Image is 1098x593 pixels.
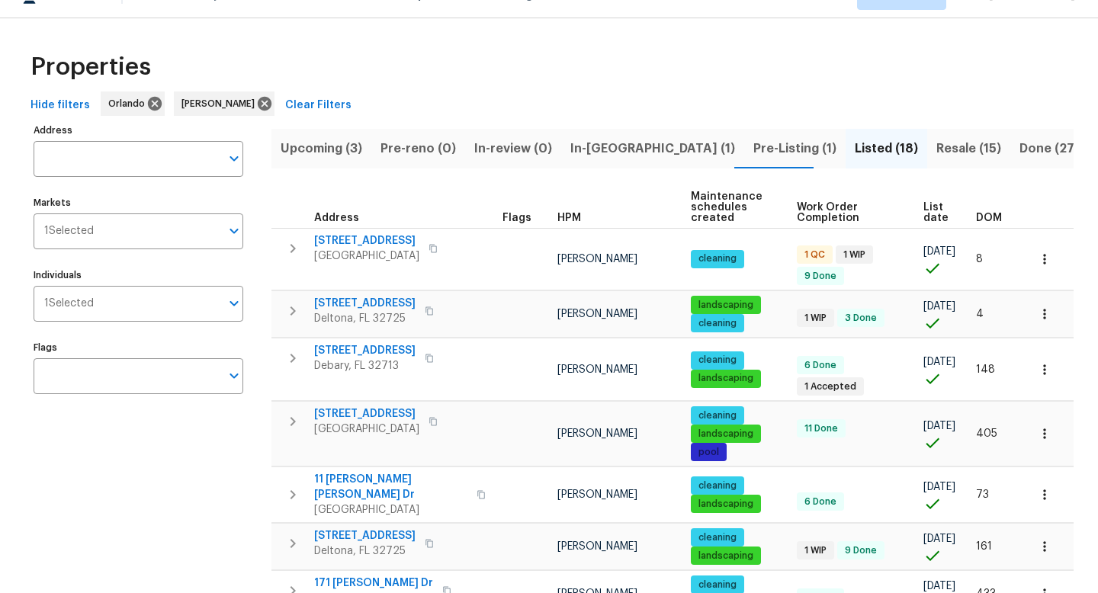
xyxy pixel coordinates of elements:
[314,213,359,223] span: Address
[976,541,992,552] span: 161
[798,422,844,435] span: 11 Done
[798,544,833,557] span: 1 WIP
[798,380,862,393] span: 1 Accepted
[30,96,90,115] span: Hide filters
[923,357,955,367] span: [DATE]
[837,248,872,261] span: 1 WIP
[34,271,243,280] label: Individuals
[285,96,352,115] span: Clear Filters
[692,317,743,330] span: cleaning
[976,309,984,319] span: 4
[34,126,243,135] label: Address
[692,428,759,441] span: landscaping
[692,409,743,422] span: cleaning
[753,138,836,159] span: Pre-Listing (1)
[101,91,165,116] div: Orlando
[691,191,772,223] span: Maintenance schedules created
[557,541,637,552] span: [PERSON_NAME]
[692,550,759,563] span: landscaping
[557,254,637,264] span: [PERSON_NAME]
[839,312,883,325] span: 3 Done
[976,364,995,375] span: 148
[44,297,94,310] span: 1 Selected
[44,225,94,238] span: 1 Selected
[692,498,759,511] span: landscaping
[281,138,362,159] span: Upcoming (3)
[692,372,759,385] span: landscaping
[923,421,955,431] span: [DATE]
[314,528,416,543] span: [STREET_ADDRESS]
[797,202,897,223] span: Work Order Completion
[692,479,743,492] span: cleaning
[798,359,843,372] span: 6 Done
[923,202,950,223] span: List date
[976,254,983,264] span: 8
[976,489,989,500] span: 73
[223,148,245,169] button: Open
[502,213,531,223] span: Flags
[1019,138,1087,159] span: Done (273)
[557,364,637,375] span: [PERSON_NAME]
[855,138,918,159] span: Listed (18)
[174,91,274,116] div: [PERSON_NAME]
[314,575,433,591] span: 171 [PERSON_NAME] Dr
[798,248,831,261] span: 1 QC
[314,543,416,559] span: Deltona, FL 32725
[314,233,419,248] span: [STREET_ADDRESS]
[279,91,358,120] button: Clear Filters
[314,248,419,264] span: [GEOGRAPHIC_DATA]
[181,97,261,111] span: [PERSON_NAME]
[557,428,637,439] span: [PERSON_NAME]
[839,544,883,557] span: 9 Done
[692,299,759,312] span: landscaping
[474,138,552,159] span: In-review (0)
[923,246,955,257] span: [DATE]
[692,531,743,544] span: cleaning
[798,270,843,283] span: 9 Done
[692,252,743,265] span: cleaning
[314,406,419,422] span: [STREET_ADDRESS]
[314,502,467,518] span: [GEOGRAPHIC_DATA]
[692,354,743,367] span: cleaning
[570,138,735,159] span: In-[GEOGRAPHIC_DATA] (1)
[314,311,416,326] span: Deltona, FL 32725
[923,534,955,544] span: [DATE]
[223,293,245,314] button: Open
[923,482,955,492] span: [DATE]
[923,581,955,591] span: [DATE]
[223,365,245,386] button: Open
[30,49,151,85] span: Properties
[798,495,843,508] span: 6 Done
[976,213,1002,223] span: DOM
[923,301,955,312] span: [DATE]
[692,579,743,591] span: cleaning
[223,220,245,242] button: Open
[314,296,416,311] span: [STREET_ADDRESS]
[34,343,243,352] label: Flags
[557,213,581,223] span: HPM
[108,97,151,111] span: Orlando
[692,446,725,459] span: pool
[380,138,456,159] span: Pre-reno (0)
[557,489,637,500] span: [PERSON_NAME]
[314,472,467,502] span: 11 [PERSON_NAME] [PERSON_NAME] Dr
[314,343,416,358] span: [STREET_ADDRESS]
[314,358,416,373] span: Debary, FL 32713
[557,309,637,319] span: [PERSON_NAME]
[24,91,96,120] button: Hide filters
[34,198,243,207] label: Markets
[976,428,997,439] span: 405
[798,312,833,325] span: 1 WIP
[314,422,419,437] span: [GEOGRAPHIC_DATA]
[936,138,1001,159] span: Resale (15)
